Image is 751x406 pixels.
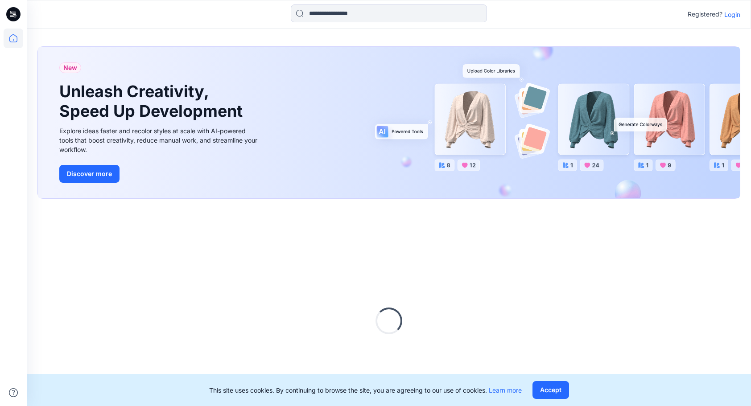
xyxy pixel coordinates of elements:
[532,381,569,399] button: Accept
[59,82,247,120] h1: Unleash Creativity, Speed Up Development
[489,386,522,394] a: Learn more
[724,10,740,19] p: Login
[59,165,260,183] a: Discover more
[688,9,722,20] p: Registered?
[63,62,77,73] span: New
[209,385,522,395] p: This site uses cookies. By continuing to browse the site, you are agreeing to our use of cookies.
[59,165,120,183] button: Discover more
[59,126,260,154] div: Explore ideas faster and recolor styles at scale with AI-powered tools that boost creativity, red...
